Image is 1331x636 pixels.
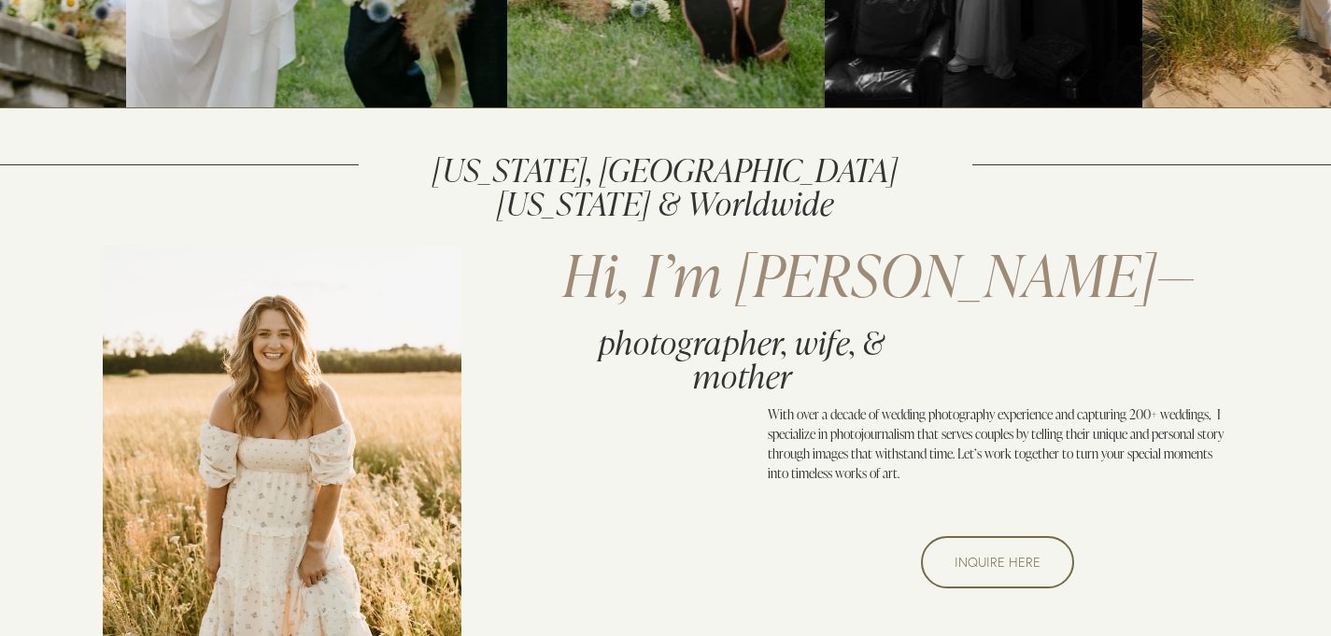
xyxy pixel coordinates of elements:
p: With over a decade of wedding photography experience and capturing 200+ weddings, I specialize in... [768,404,1228,483]
a: INQUIRE HERE [921,536,1074,588]
h3: photographer, wife, & mother [563,325,921,392]
span: Hi, I’m [PERSON_NAME] [563,235,1157,312]
em: — [1157,235,1196,312]
h3: [US_STATE], [GEOGRAPHIC_DATA][US_STATE] & Worldwide [359,152,972,219]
